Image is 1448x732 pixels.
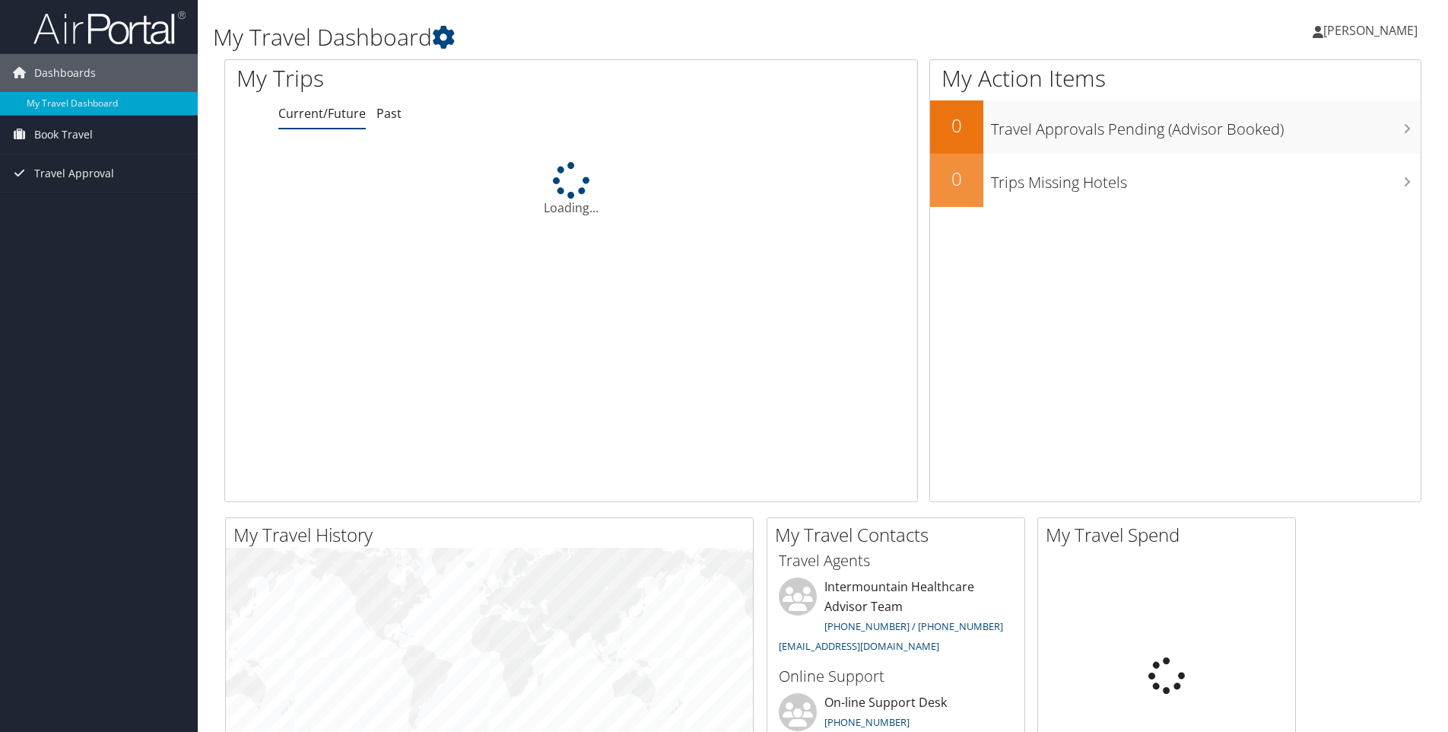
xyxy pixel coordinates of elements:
[34,54,96,92] span: Dashboards
[779,550,1013,571] h3: Travel Agents
[33,10,186,46] img: airportal-logo.png
[779,639,939,653] a: [EMAIL_ADDRESS][DOMAIN_NAME]
[376,105,402,122] a: Past
[930,62,1421,94] h1: My Action Items
[930,166,983,192] h2: 0
[779,666,1013,687] h3: Online Support
[991,164,1421,193] h3: Trips Missing Hotels
[771,578,1021,659] li: Intermountain Healthcare Advisor Team
[34,116,93,154] span: Book Travel
[34,154,114,193] span: Travel Approval
[213,21,1026,53] h1: My Travel Dashboard
[930,154,1421,207] a: 0Trips Missing Hotels
[278,105,366,122] a: Current/Future
[824,619,1003,633] a: [PHONE_NUMBER] / [PHONE_NUMBER]
[1313,8,1433,53] a: [PERSON_NAME]
[930,113,983,138] h2: 0
[824,715,910,729] a: [PHONE_NUMBER]
[233,522,753,548] h2: My Travel History
[991,111,1421,140] h3: Travel Approvals Pending (Advisor Booked)
[775,522,1024,548] h2: My Travel Contacts
[225,162,917,217] div: Loading...
[237,62,618,94] h1: My Trips
[1323,22,1418,39] span: [PERSON_NAME]
[930,100,1421,154] a: 0Travel Approvals Pending (Advisor Booked)
[1046,522,1295,548] h2: My Travel Spend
